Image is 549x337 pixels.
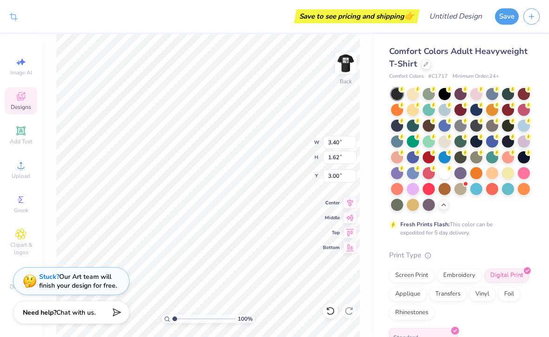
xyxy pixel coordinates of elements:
[39,272,59,281] strong: Stuck?
[484,269,529,283] div: Digital Print
[389,269,434,283] div: Screen Print
[323,215,340,221] span: Middle
[498,287,520,301] div: Foil
[453,73,499,81] span: Minimum Order: 24 +
[238,315,253,323] span: 100 %
[336,54,355,73] img: Back
[400,220,515,237] div: This color can be expedited for 5 day delivery.
[10,283,32,290] span: Decorate
[5,241,37,256] span: Clipart & logos
[389,287,426,301] div: Applique
[323,244,340,251] span: Bottom
[23,308,56,317] strong: Need help?
[422,7,490,26] input: Untitled Design
[39,272,117,290] div: Our Art team will finish your design for free.
[323,200,340,206] span: Center
[437,269,481,283] div: Embroidery
[14,207,28,214] span: Greek
[389,306,434,320] div: Rhinestones
[11,103,31,111] span: Designs
[469,287,495,301] div: Vinyl
[10,138,32,145] span: Add Text
[429,287,467,301] div: Transfers
[404,10,414,21] span: 👉
[389,73,424,81] span: Comfort Colors
[389,250,530,261] div: Print Type
[495,8,519,25] button: Save
[12,172,30,180] span: Upload
[340,77,352,86] div: Back
[296,9,417,23] div: Save to see pricing and shipping
[323,229,340,236] span: Top
[400,221,450,228] strong: Fresh Prints Flash:
[10,69,32,76] span: Image AI
[389,46,528,69] span: Comfort Colors Adult Heavyweight T-Shirt
[428,73,448,81] span: # C1717
[56,308,96,317] span: Chat with us.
